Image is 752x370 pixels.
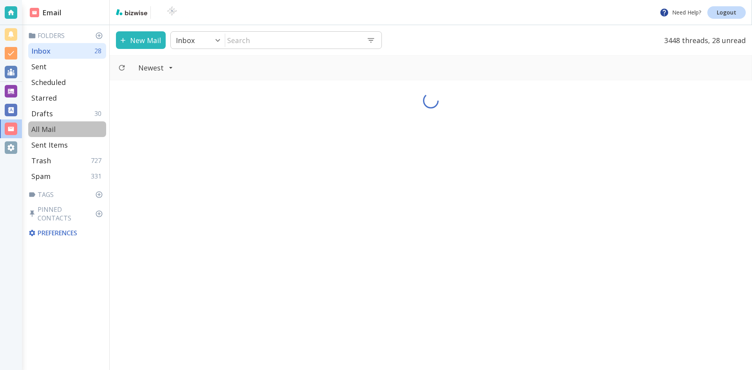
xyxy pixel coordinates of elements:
[28,153,106,168] div: Trash727
[31,140,68,150] p: Sent Items
[31,78,66,87] p: Scheduled
[31,125,56,134] p: All Mail
[30,7,61,18] h2: Email
[707,6,746,19] a: Logout
[130,59,181,76] button: Filter
[30,8,39,17] img: DashboardSidebarEmail.svg
[28,43,106,59] div: Inbox28
[94,47,105,55] p: 28
[31,93,57,103] p: Starred
[28,137,106,153] div: Sent Items
[115,61,129,75] button: Refresh
[176,36,195,45] p: Inbox
[91,156,105,165] p: 727
[91,172,105,180] p: 331
[28,59,106,74] div: Sent
[717,10,736,15] p: Logout
[28,190,106,199] p: Tags
[28,106,106,121] div: Drafts30
[31,46,51,56] p: Inbox
[660,31,746,49] p: 3448 threads, 28 unread
[27,226,106,240] div: Preferences
[660,8,701,17] p: Need Help?
[116,31,166,49] button: New Mail
[225,32,360,48] input: Search
[28,168,106,184] div: Spam331
[28,31,106,40] p: Folders
[116,9,147,15] img: bizwise
[28,74,106,90] div: Scheduled
[94,109,105,118] p: 30
[31,156,51,165] p: Trash
[28,229,105,237] p: Preferences
[31,62,47,71] p: Sent
[28,90,106,106] div: Starred
[154,6,190,19] img: BioTech International
[31,171,51,181] p: Spam
[31,109,53,118] p: Drafts
[28,205,106,222] p: Pinned Contacts
[28,121,106,137] div: All Mail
